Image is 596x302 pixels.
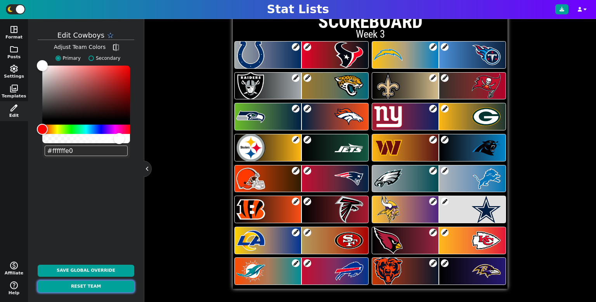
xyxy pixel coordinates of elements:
h1: Stat Lists [267,2,329,16]
span: monetization_on [9,261,19,270]
input: Primary [55,56,61,61]
span: edit [9,103,19,113]
label: Primary [52,55,81,62]
span: help [9,281,19,290]
h5: Edit cowboys [38,31,134,40]
h2: Week 3 [233,29,508,40]
button: Save Global Override [38,265,134,277]
div: Color [42,66,130,120]
div: Hue [42,125,130,134]
span: photo_library [9,84,19,93]
button: flip [110,43,122,52]
input: Secondary [88,56,94,61]
h5: Adjust Team Colors [50,44,110,50]
span: folder [9,45,19,54]
span: space_dashboard [9,25,19,34]
div: Alpha [42,134,130,143]
button: Reset Team [38,281,134,293]
span: flip [112,43,120,51]
h1: SCOREBOARD [233,13,508,31]
span: settings [9,64,19,73]
label: Secondary [85,55,121,62]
